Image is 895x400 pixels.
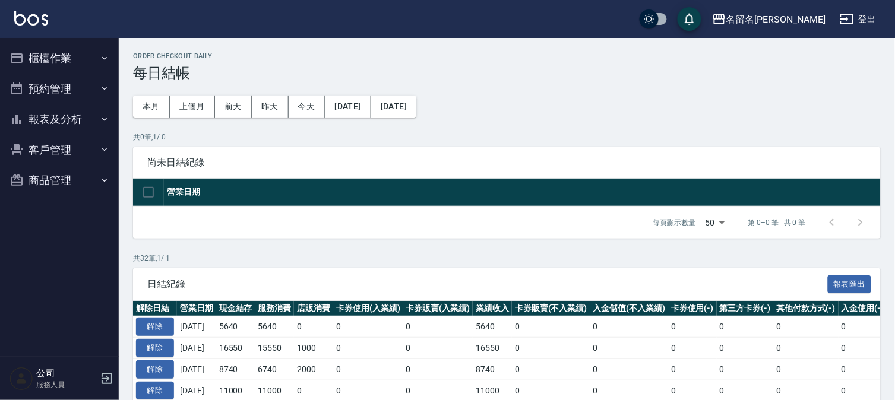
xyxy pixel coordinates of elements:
button: 昨天 [252,96,289,118]
div: 50 [701,207,729,239]
th: 卡券販賣(不入業績) [512,301,590,316]
button: save [678,7,701,31]
td: 0 [717,338,774,359]
td: 0 [668,338,717,359]
p: 每頁顯示數量 [653,217,696,228]
th: 卡券使用(入業績) [333,301,403,316]
button: 客戶管理 [5,135,114,166]
td: 0 [773,358,839,380]
td: 16550 [216,338,255,359]
span: 尚未日結紀錄 [147,157,866,169]
th: 店販消費 [294,301,333,316]
img: Logo [14,11,48,26]
td: 0 [333,338,403,359]
th: 其他付款方式(-) [773,301,839,316]
button: 櫃檯作業 [5,43,114,74]
td: 0 [590,358,669,380]
td: 0 [773,338,839,359]
p: 第 0–0 筆 共 0 筆 [748,217,806,228]
td: 0 [839,358,887,380]
td: 5640 [216,316,255,338]
td: 0 [590,316,669,338]
th: 入金使用(-) [839,301,887,316]
td: 8740 [216,358,255,380]
span: 日結紀錄 [147,278,828,290]
button: 名留名[PERSON_NAME] [707,7,830,31]
td: 0 [668,358,717,380]
td: 6740 [255,358,295,380]
td: [DATE] [177,358,216,380]
p: 共 0 筆, 1 / 0 [133,132,881,142]
th: 服務消費 [255,301,295,316]
td: 15550 [255,338,295,359]
div: 名留名[PERSON_NAME] [726,12,826,27]
td: 0 [839,338,887,359]
h2: Order checkout daily [133,52,881,60]
th: 現金結存 [216,301,255,316]
td: 0 [333,358,403,380]
button: 報表及分析 [5,104,114,135]
td: 2000 [294,358,333,380]
td: 0 [590,338,669,359]
td: 0 [668,316,717,338]
td: 0 [403,358,473,380]
td: [DATE] [177,316,216,338]
td: 0 [512,358,590,380]
button: 登出 [835,8,881,30]
td: 8740 [473,358,512,380]
td: 1000 [294,338,333,359]
th: 營業日期 [164,179,881,207]
button: 解除 [136,360,174,379]
td: 0 [333,316,403,338]
td: 0 [512,338,590,359]
td: 0 [717,316,774,338]
button: [DATE] [371,96,416,118]
td: 5640 [255,316,295,338]
td: 5640 [473,316,512,338]
td: 0 [717,358,774,380]
button: 預約管理 [5,74,114,104]
th: 卡券販賣(入業績) [403,301,473,316]
p: 共 32 筆, 1 / 1 [133,253,881,264]
button: 解除 [136,318,174,336]
th: 業績收入 [473,301,512,316]
button: 商品管理 [5,165,114,196]
td: 0 [773,316,839,338]
th: 營業日期 [177,301,216,316]
button: 今天 [289,96,325,118]
button: 解除 [136,382,174,400]
h5: 公司 [36,367,97,379]
th: 解除日結 [133,301,177,316]
h3: 每日結帳 [133,65,881,81]
button: 前天 [215,96,252,118]
td: 0 [512,316,590,338]
td: [DATE] [177,338,216,359]
button: 解除 [136,339,174,357]
th: 第三方卡券(-) [717,301,774,316]
button: 報表匯出 [828,275,872,294]
th: 卡券使用(-) [668,301,717,316]
td: 0 [294,316,333,338]
a: 報表匯出 [828,278,872,289]
button: [DATE] [325,96,371,118]
button: 本月 [133,96,170,118]
td: 0 [403,338,473,359]
img: Person [10,367,33,391]
td: 0 [839,316,887,338]
p: 服務人員 [36,379,97,390]
td: 16550 [473,338,512,359]
th: 入金儲值(不入業績) [590,301,669,316]
button: 上個月 [170,96,215,118]
td: 0 [403,316,473,338]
